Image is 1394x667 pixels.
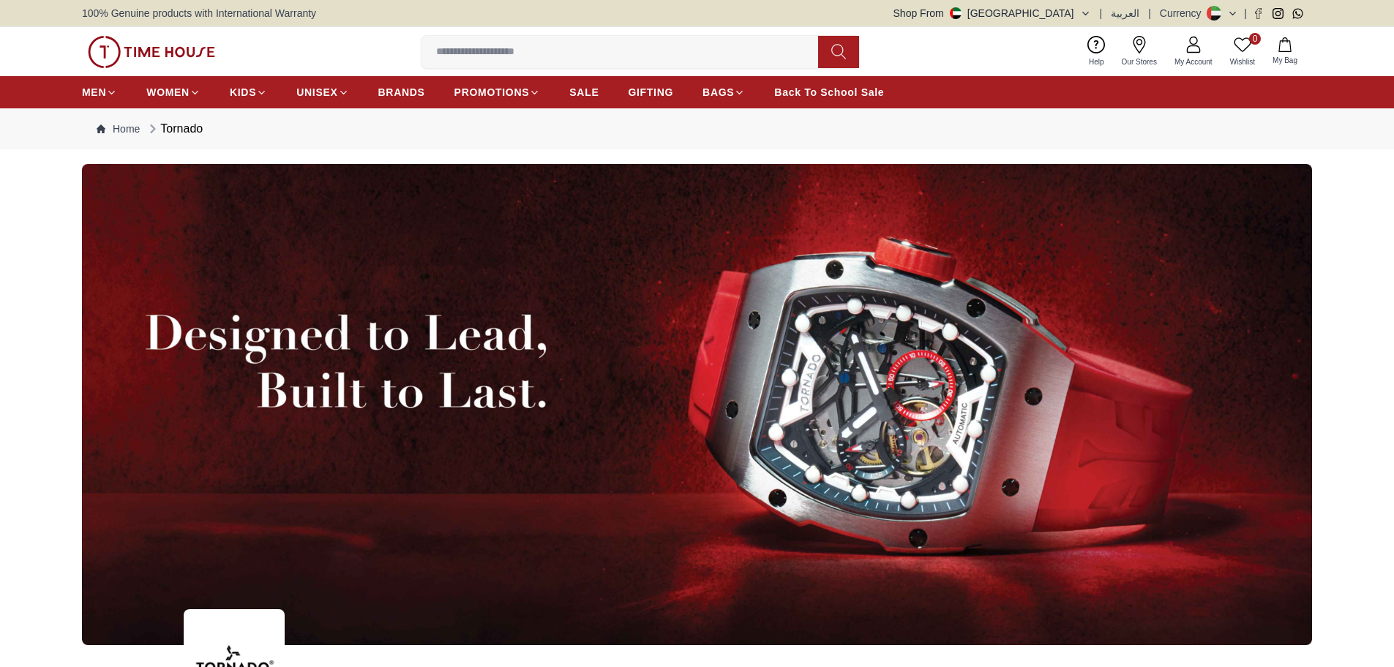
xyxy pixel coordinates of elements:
span: | [1100,6,1103,21]
a: WOMEN [146,79,201,105]
span: 0 [1249,33,1261,45]
span: Wishlist [1224,56,1261,67]
a: Our Stores [1113,33,1166,70]
span: Help [1083,56,1110,67]
a: BAGS [702,79,745,105]
img: ... [88,36,215,68]
a: MEN [82,79,117,105]
a: SALE [569,79,599,105]
nav: Breadcrumb [82,108,1312,149]
a: GIFTING [628,79,673,105]
button: My Bag [1264,34,1306,69]
span: My Account [1169,56,1218,67]
span: 100% Genuine products with International Warranty [82,6,316,21]
span: Back To School Sale [774,85,884,100]
span: BAGS [702,85,734,100]
a: KIDS [230,79,267,105]
a: Whatsapp [1292,8,1303,19]
div: Tornado [146,120,203,138]
a: Home [97,122,140,136]
span: GIFTING [628,85,673,100]
span: WOMEN [146,85,190,100]
a: UNISEX [296,79,348,105]
span: SALE [569,85,599,100]
button: Shop From[GEOGRAPHIC_DATA] [893,6,1091,21]
img: United Arab Emirates [950,7,962,19]
span: | [1244,6,1247,21]
span: KIDS [230,85,256,100]
a: BRANDS [378,79,425,105]
a: Facebook [1253,8,1264,19]
button: العربية [1111,6,1139,21]
a: 0Wishlist [1221,33,1264,70]
span: PROMOTIONS [454,85,530,100]
a: Help [1080,33,1113,70]
a: PROMOTIONS [454,79,541,105]
span: BRANDS [378,85,425,100]
img: ... [82,164,1312,645]
span: Our Stores [1116,56,1163,67]
span: UNISEX [296,85,337,100]
span: | [1148,6,1151,21]
a: Back To School Sale [774,79,884,105]
a: Instagram [1273,8,1284,19]
span: My Bag [1267,55,1303,66]
span: MEN [82,85,106,100]
div: Currency [1160,6,1207,21]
